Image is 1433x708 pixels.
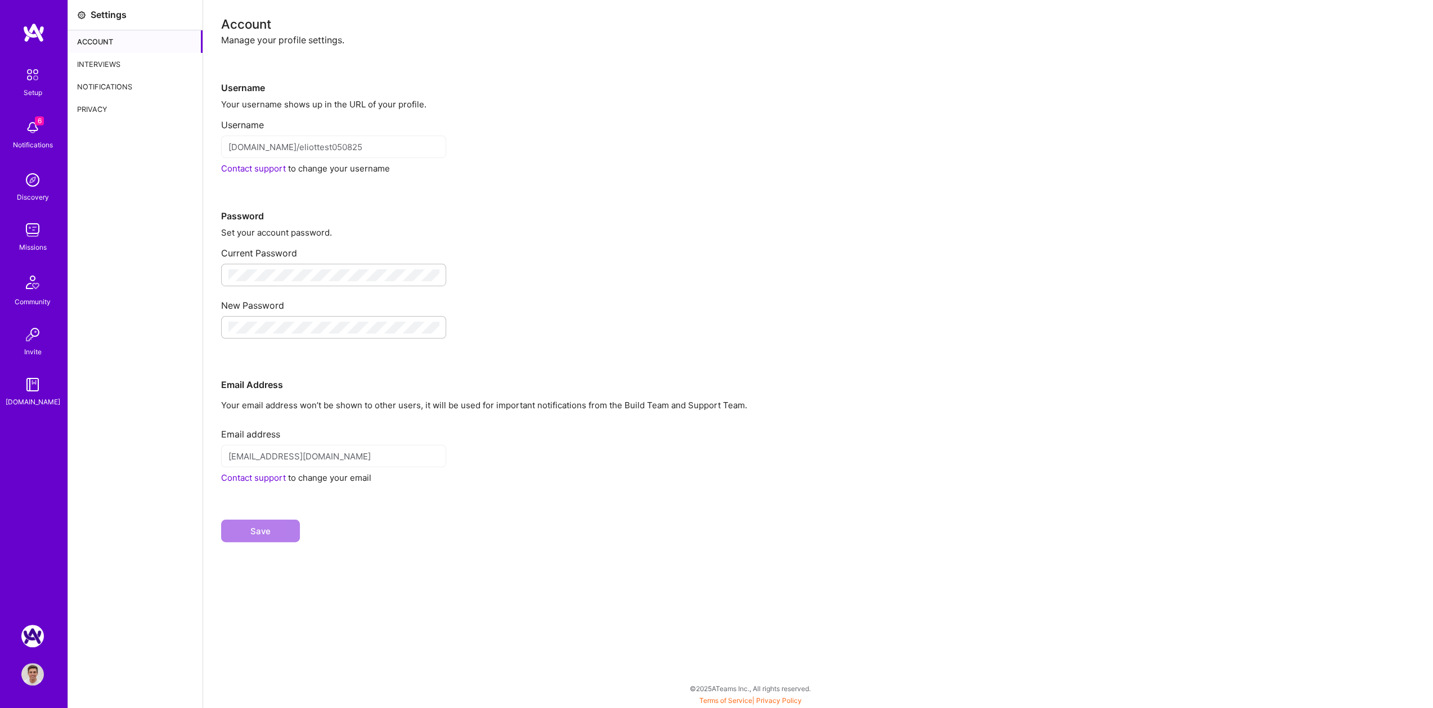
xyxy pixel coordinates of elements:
div: Current Password [221,238,1415,259]
div: Interviews [68,53,203,75]
div: Discovery [17,191,49,203]
div: Set your account password. [221,227,1415,238]
div: Username [221,110,1415,131]
div: Email Address [221,343,1415,391]
div: Notifications [68,75,203,98]
img: A.Team: Google Calendar Integration Testing [21,625,44,647]
div: © 2025 ATeams Inc., All rights reserved. [68,674,1433,702]
img: bell [21,116,44,139]
div: Password [221,174,1415,222]
div: Settings [91,9,127,21]
div: Email address [221,420,1415,440]
img: setup [21,63,44,87]
div: New Password [221,291,1415,312]
div: Community [15,296,51,308]
div: Your username shows up in the URL of your profile. [221,98,1415,110]
button: Save [221,520,300,542]
img: teamwork [21,219,44,241]
span: | [699,696,802,705]
div: to change your email [221,472,1415,484]
span: 6 [35,116,44,125]
img: User Avatar [21,663,44,686]
p: Your email address won’t be shown to other users, it will be used for important notifications fro... [221,399,1415,411]
a: A.Team: Google Calendar Integration Testing [19,625,47,647]
div: Account [221,18,1415,30]
img: guide book [21,373,44,396]
a: User Avatar [19,663,47,686]
img: Invite [21,323,44,346]
a: Privacy Policy [756,696,802,705]
a: Contact support [221,163,286,174]
div: Invite [24,346,42,358]
a: Contact support [221,472,286,483]
img: logo [23,22,45,43]
div: [DOMAIN_NAME] [6,396,60,408]
div: Missions [19,241,47,253]
div: to change your username [221,163,1415,174]
img: discovery [21,169,44,191]
div: Privacy [68,98,203,120]
div: Setup [24,87,42,98]
i: icon Settings [77,11,86,20]
a: Terms of Service [699,696,752,705]
div: Account [68,30,203,53]
img: Community [19,269,46,296]
div: Notifications [13,139,53,151]
div: Username [221,46,1415,94]
div: Manage your profile settings. [221,34,1415,46]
